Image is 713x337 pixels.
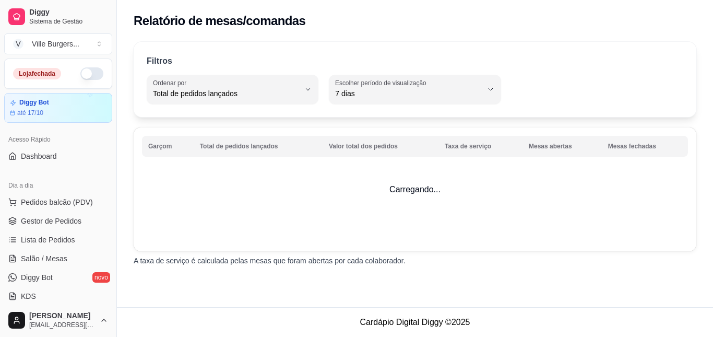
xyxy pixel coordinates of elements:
a: Gestor de Pedidos [4,213,112,229]
button: Ordenar porTotal de pedidos lançados [147,75,318,104]
p: A taxa de serviço é calculada pelas mesas que foram abertas por cada colaborador. [134,255,696,266]
td: Carregando... [134,127,696,251]
div: Acesso Rápido [4,131,112,148]
article: Diggy Bot [19,99,49,107]
div: Ville Burgers ... [32,39,79,49]
a: Lista de Pedidos [4,231,112,248]
span: V [13,39,23,49]
button: [PERSON_NAME][EMAIL_ADDRESS][DOMAIN_NAME] [4,308,112,333]
div: Dia a dia [4,177,112,194]
button: Escolher período de visualização7 dias [329,75,501,104]
button: Pedidos balcão (PDV) [4,194,112,211]
span: Sistema de Gestão [29,17,108,26]
h2: Relatório de mesas/comandas [134,13,305,29]
span: Salão / Mesas [21,253,67,264]
span: [EMAIL_ADDRESS][DOMAIN_NAME] [29,321,96,329]
span: Diggy Bot [21,272,53,283]
article: até 17/10 [17,109,43,117]
span: Dashboard [21,151,57,161]
a: Salão / Mesas [4,250,112,267]
a: Dashboard [4,148,112,165]
span: Diggy [29,8,108,17]
span: Lista de Pedidos [21,235,75,245]
span: KDS [21,291,36,301]
p: Filtros [147,55,172,67]
label: Escolher período de visualização [335,78,430,87]
a: DiggySistema de Gestão [4,4,112,29]
a: Diggy Botaté 17/10 [4,93,112,123]
span: [PERSON_NAME] [29,311,96,321]
span: Total de pedidos lançados [153,88,300,99]
span: Gestor de Pedidos [21,216,81,226]
button: Select a team [4,33,112,54]
a: KDS [4,288,112,305]
button: Alterar Status [80,67,103,80]
a: Diggy Botnovo [4,269,112,286]
div: Loja fechada [13,68,61,79]
footer: Cardápio Digital Diggy © 2025 [117,307,713,337]
label: Ordenar por [153,78,190,87]
span: 7 dias [335,88,482,99]
span: Pedidos balcão (PDV) [21,197,93,207]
